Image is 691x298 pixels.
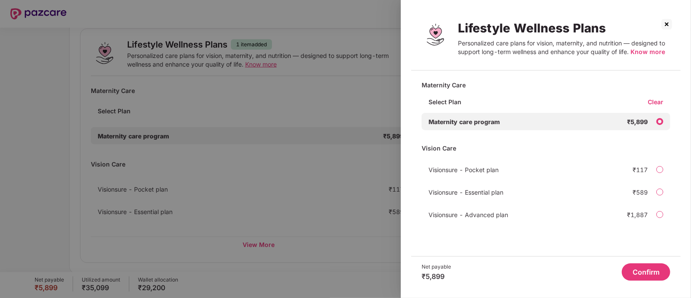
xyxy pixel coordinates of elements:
div: Maternity Care [422,77,670,93]
div: Select Plan [422,98,468,113]
span: Maternity care program [429,118,500,125]
span: Visionsure - Advanced plan [429,211,508,218]
div: Lifestyle Wellness Plans [458,21,670,35]
div: ₹5,899 [422,272,451,281]
div: Net payable [422,263,451,270]
span: Know more [630,48,665,55]
img: Lifestyle Wellness Plans [422,21,449,48]
img: svg+xml;base64,PHN2ZyBpZD0iQ3Jvc3MtMzJ4MzIiIHhtbG5zPSJodHRwOi8vd3d3LnczLm9yZy8yMDAwL3N2ZyIgd2lkdG... [660,17,674,31]
button: Confirm [622,263,670,281]
span: Visionsure - Essential plan [429,189,503,196]
div: Personalized care plans for vision, maternity, and nutrition — designed to support long-term well... [458,39,670,56]
span: Visionsure - Pocket plan [429,166,499,173]
div: Vision Care [422,141,670,156]
div: ₹5,899 [627,118,648,125]
div: ₹1,887 [627,211,648,218]
div: ₹589 [633,189,648,196]
div: Clear [648,98,670,106]
div: ₹117 [633,166,648,173]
